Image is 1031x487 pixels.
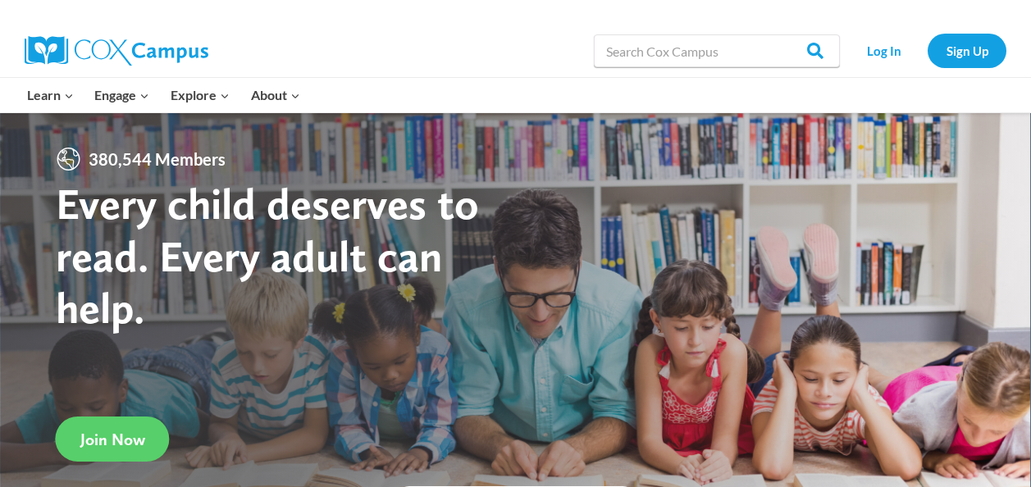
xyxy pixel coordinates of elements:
[56,177,479,334] strong: Every child deserves to read. Every adult can help.
[94,84,149,106] span: Engage
[27,84,74,106] span: Learn
[848,34,919,67] a: Log In
[171,84,230,106] span: Explore
[80,430,145,449] span: Join Now
[16,78,310,112] nav: Primary Navigation
[82,146,232,172] span: 380,544 Members
[928,34,1006,67] a: Sign Up
[594,34,840,67] input: Search Cox Campus
[848,34,1006,67] nav: Secondary Navigation
[25,36,208,66] img: Cox Campus
[56,416,170,462] a: Join Now
[251,84,300,106] span: About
